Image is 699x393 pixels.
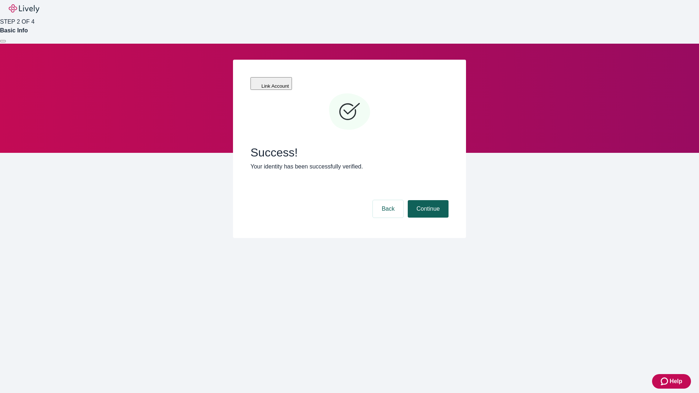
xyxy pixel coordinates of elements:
span: Help [670,377,682,386]
button: Link Account [250,77,292,90]
button: Continue [408,200,449,218]
button: Back [373,200,403,218]
svg: Zendesk support icon [661,377,670,386]
button: Zendesk support iconHelp [652,374,691,389]
p: Your identity has been successfully verified. [250,162,449,171]
span: Success! [250,146,449,159]
img: Lively [9,4,39,13]
svg: Checkmark icon [328,90,371,134]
